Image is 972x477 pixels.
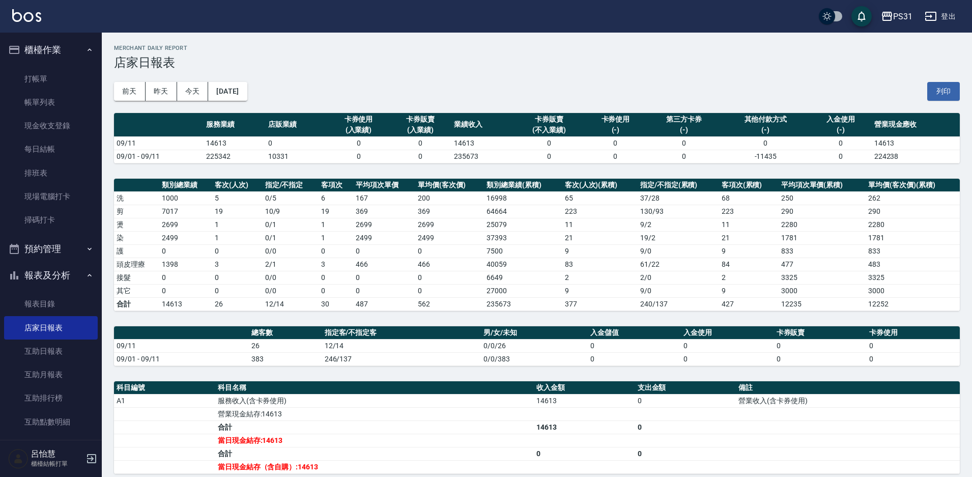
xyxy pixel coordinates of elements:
[114,231,159,244] td: 染
[562,218,638,231] td: 11
[4,114,98,137] a: 現金收支登錄
[114,284,159,297] td: 其它
[8,448,28,469] img: Person
[322,352,481,366] td: 246/137
[114,113,960,163] table: a dense table
[114,55,960,70] h3: 店家日報表
[635,381,736,395] th: 支出金額
[736,394,960,407] td: 營業收入(含卡券使用)
[451,113,513,137] th: 業績收入
[4,340,98,363] a: 互助日報表
[719,297,779,311] td: 427
[812,125,869,135] div: (-)
[635,447,736,460] td: 0
[638,284,719,297] td: 9 / 0
[249,352,322,366] td: 383
[319,218,353,231] td: 1
[681,326,774,340] th: 入金使用
[867,352,960,366] td: 0
[779,271,866,284] td: 3325
[562,179,638,192] th: 客次(人次)(累積)
[872,113,960,137] th: 營業現金應收
[4,434,98,457] a: 互助業績報表
[877,6,917,27] button: PS31
[719,218,779,231] td: 11
[415,231,484,244] td: 2499
[4,262,98,289] button: 報表及分析
[866,271,960,284] td: 3325
[4,137,98,161] a: 每日結帳
[866,258,960,271] td: 483
[484,179,562,192] th: 類別總業績(累積)
[484,284,562,297] td: 27000
[12,9,41,22] img: Logo
[481,326,588,340] th: 男/女/未知
[389,150,451,163] td: 0
[513,136,585,150] td: 0
[114,244,159,258] td: 護
[513,150,585,163] td: 0
[719,205,779,218] td: 223
[249,326,322,340] th: 總客數
[638,179,719,192] th: 指定/不指定(累積)
[588,352,681,366] td: 0
[4,363,98,386] a: 互助月報表
[451,136,513,150] td: 14613
[588,326,681,340] th: 入金儲值
[562,205,638,218] td: 223
[319,271,353,284] td: 0
[215,394,534,407] td: 服務收入(含卡券使用)
[4,37,98,63] button: 櫃檯作業
[638,297,719,311] td: 240/137
[415,205,484,218] td: 369
[4,292,98,316] a: 報表目錄
[114,179,960,311] table: a dense table
[159,271,212,284] td: 0
[649,125,719,135] div: (-)
[212,205,263,218] td: 19
[31,459,83,468] p: 櫃檯結帳打單
[159,258,212,271] td: 1398
[212,297,263,311] td: 26
[353,179,415,192] th: 平均項次單價
[4,236,98,262] button: 預約管理
[481,352,588,366] td: 0/0/383
[481,339,588,352] td: 0/0/26
[562,244,638,258] td: 9
[389,136,451,150] td: 0
[114,218,159,231] td: 燙
[159,244,212,258] td: 0
[212,258,263,271] td: 3
[866,244,960,258] td: 833
[681,352,774,366] td: 0
[212,231,263,244] td: 1
[114,352,249,366] td: 09/01 - 09/11
[810,150,872,163] td: 0
[159,297,212,311] td: 14613
[415,297,484,311] td: 562
[328,150,390,163] td: 0
[266,113,328,137] th: 店販業績
[177,82,209,101] button: 今天
[534,394,635,407] td: 14613
[263,297,319,311] td: 12/14
[330,114,387,125] div: 卡券使用
[212,244,263,258] td: 0
[263,218,319,231] td: 0 / 1
[635,420,736,434] td: 0
[159,191,212,205] td: 1000
[638,231,719,244] td: 19 / 2
[263,271,319,284] td: 0 / 0
[4,185,98,208] a: 現場電腦打卡
[810,136,872,150] td: 0
[263,179,319,192] th: 指定/不指定
[649,114,719,125] div: 第三方卡券
[779,179,866,192] th: 平均項次單價(累積)
[866,191,960,205] td: 262
[114,297,159,311] td: 合計
[585,136,647,150] td: 0
[114,339,249,352] td: 09/11
[249,339,322,352] td: 26
[866,179,960,192] th: 單均價(客次價)(累積)
[263,231,319,244] td: 0 / 1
